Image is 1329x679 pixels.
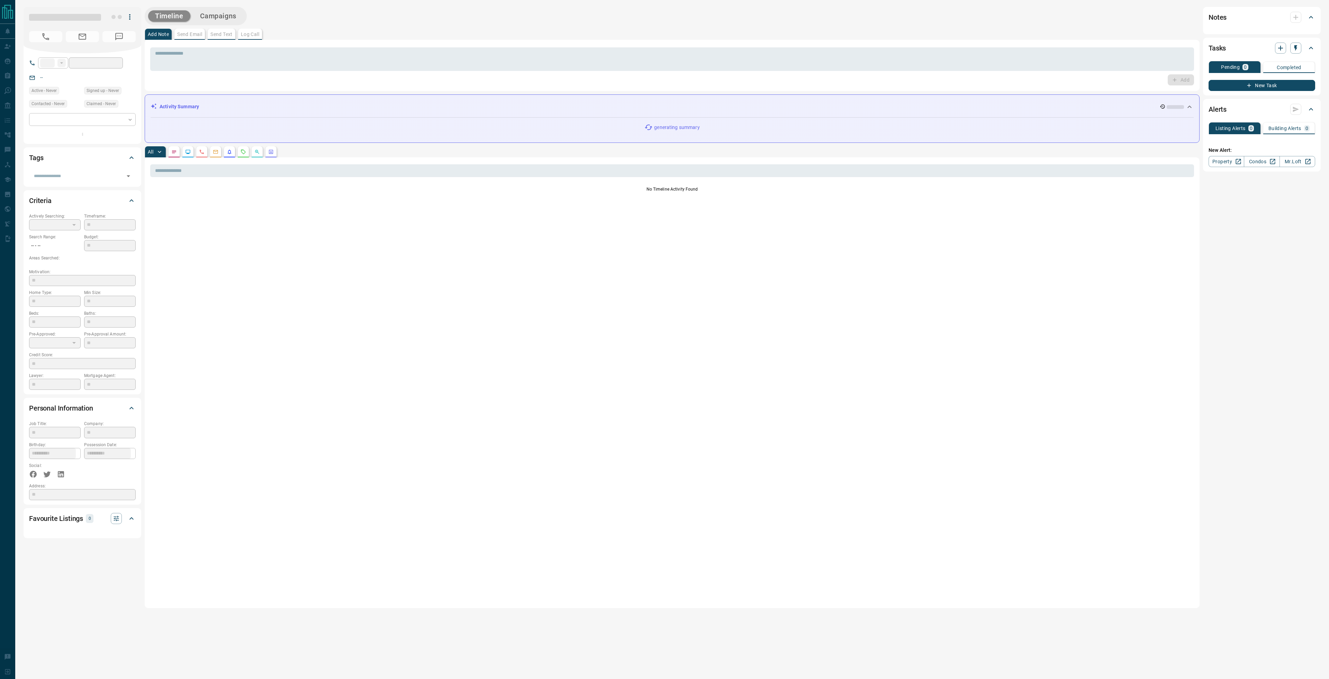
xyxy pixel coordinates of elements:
[29,462,81,469] p: Social:
[1268,126,1301,131] p: Building Alerts
[268,149,274,155] svg: Agent Actions
[29,483,136,489] p: Address:
[84,373,136,379] p: Mortgage Agent:
[29,149,136,166] div: Tags
[29,331,81,337] p: Pre-Approved:
[84,310,136,316] p: Baths:
[29,352,136,358] p: Credit Score:
[150,186,1194,192] p: No Timeline Activity Found
[29,234,81,240] p: Search Range:
[29,421,81,427] p: Job Title:
[124,171,133,181] button: Open
[1244,156,1280,167] a: Condos
[1277,65,1301,70] p: Completed
[148,149,153,154] p: All
[84,213,136,219] p: Timeframe:
[84,290,136,296] p: Min Size:
[1221,65,1240,70] p: Pending
[87,87,119,94] span: Signed up - Never
[29,240,81,251] p: -- - --
[29,269,136,275] p: Motivation:
[1209,40,1315,56] div: Tasks
[148,32,169,37] p: Add Note
[241,149,246,155] svg: Requests
[29,255,136,261] p: Areas Searched:
[1209,104,1227,115] h2: Alerts
[1209,101,1315,118] div: Alerts
[84,331,136,337] p: Pre-Approval Amount:
[151,100,1194,113] div: Activity Summary
[87,100,116,107] span: Claimed - Never
[29,213,81,219] p: Actively Searching:
[254,149,260,155] svg: Opportunities
[29,31,62,42] span: No Number
[148,10,190,22] button: Timeline
[29,510,136,527] div: Favourite Listings0
[29,403,93,414] h2: Personal Information
[1209,80,1315,91] button: New Task
[185,149,191,155] svg: Lead Browsing Activity
[1280,156,1315,167] a: Mr.Loft
[84,234,136,240] p: Budget:
[1209,43,1226,54] h2: Tasks
[654,124,699,131] p: generating summary
[1215,126,1246,131] p: Listing Alerts
[84,421,136,427] p: Company:
[102,31,136,42] span: No Number
[40,75,43,80] a: --
[88,515,91,522] p: 0
[29,310,81,316] p: Beds:
[29,192,136,209] div: Criteria
[84,442,136,448] p: Possession Date:
[29,442,81,448] p: Birthday:
[1209,156,1244,167] a: Property
[1250,126,1253,131] p: 0
[171,149,177,155] svg: Notes
[29,290,81,296] p: Home Type:
[29,195,52,206] h2: Criteria
[66,31,99,42] span: No Email
[227,149,232,155] svg: Listing Alerts
[193,10,243,22] button: Campaigns
[1244,65,1247,70] p: 0
[29,373,81,379] p: Lawyer:
[31,87,57,94] span: Active - Never
[1209,12,1227,23] h2: Notes
[213,149,218,155] svg: Emails
[29,513,83,524] h2: Favourite Listings
[29,400,136,416] div: Personal Information
[31,100,65,107] span: Contacted - Never
[160,103,199,110] p: Activity Summary
[29,152,43,163] h2: Tags
[1209,9,1315,26] div: Notes
[1305,126,1308,131] p: 0
[199,149,205,155] svg: Calls
[1209,147,1315,154] p: New Alert:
